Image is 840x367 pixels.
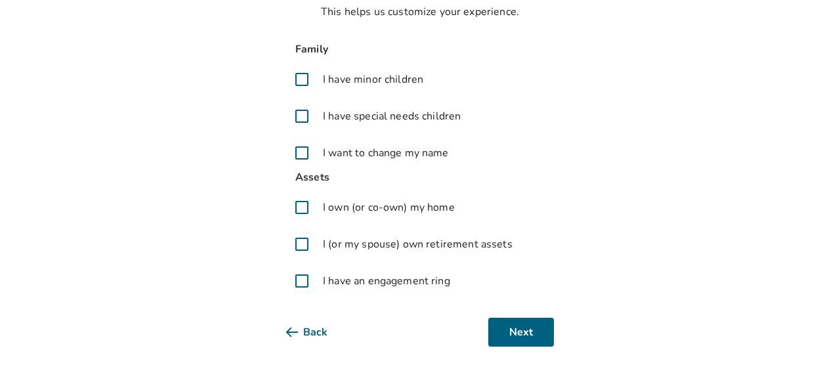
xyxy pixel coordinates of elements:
span: I (or my spouse) own retirement assets [323,236,513,252]
p: This helps us customize your experience. [286,4,554,20]
button: Next [488,318,554,347]
iframe: Chat Widget [774,304,840,367]
span: I have minor children [323,72,423,87]
button: Back [286,318,348,347]
span: I have special needs children [323,108,461,124]
span: I own (or co-own) my home [323,200,455,215]
span: Family [286,41,554,58]
span: Assets [286,169,554,186]
span: I have an engagement ring [323,273,450,289]
span: I want to change my name [323,145,449,161]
